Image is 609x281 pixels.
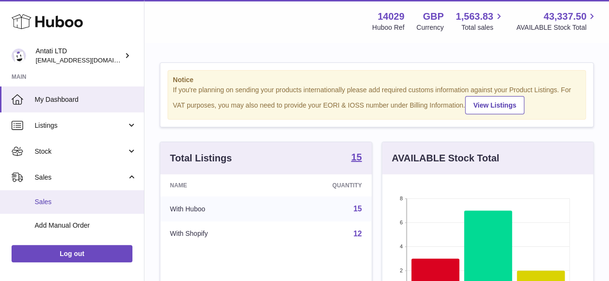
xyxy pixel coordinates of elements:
[12,49,26,63] img: internalAdmin-14029@internal.huboo.com
[351,152,362,164] a: 15
[456,10,505,32] a: 1,563.83 Total sales
[35,121,127,130] span: Listings
[516,23,597,32] span: AVAILABLE Stock Total
[170,152,232,165] h3: Total Listings
[400,244,402,249] text: 4
[12,245,132,262] a: Log out
[400,195,402,201] text: 8
[35,221,137,230] span: Add Manual Order
[400,220,402,225] text: 6
[544,10,586,23] span: 43,337.50
[461,23,504,32] span: Total sales
[35,173,127,182] span: Sales
[353,230,362,238] a: 12
[35,95,137,104] span: My Dashboard
[423,10,443,23] strong: GBP
[416,23,444,32] div: Currency
[400,268,402,273] text: 2
[353,205,362,213] a: 15
[372,23,404,32] div: Huboo Ref
[35,147,127,156] span: Stock
[35,197,137,207] span: Sales
[377,10,404,23] strong: 14029
[160,196,274,221] td: With Huboo
[456,10,493,23] span: 1,563.83
[173,75,581,85] strong: Notice
[160,174,274,196] th: Name
[160,221,274,246] td: With Shopify
[516,10,597,32] a: 43,337.50 AVAILABLE Stock Total
[465,96,524,114] a: View Listings
[36,47,122,65] div: Antati LTD
[392,152,499,165] h3: AVAILABLE Stock Total
[351,152,362,162] strong: 15
[274,174,371,196] th: Quantity
[173,86,581,114] div: If you're planning on sending your products internationally please add required customs informati...
[36,56,142,64] span: [EMAIL_ADDRESS][DOMAIN_NAME]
